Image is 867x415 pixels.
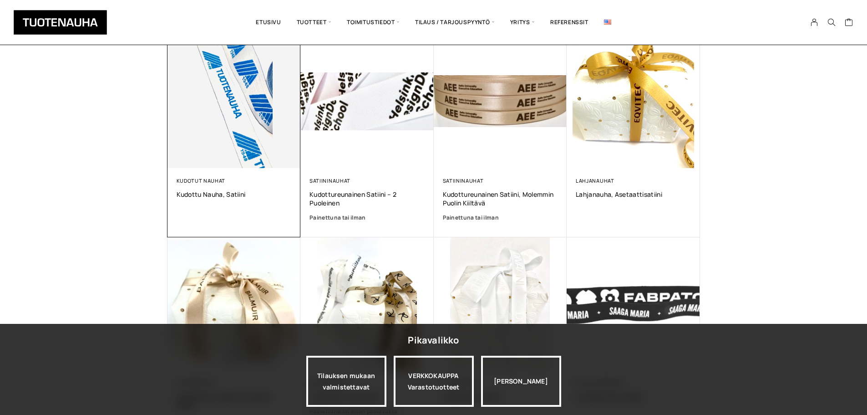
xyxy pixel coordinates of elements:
button: Search [823,18,840,26]
a: Kudottureunainen satiini, molemmin puolin kiiltävä [443,190,558,207]
a: Painettuna tai ilman [309,213,425,222]
a: Kudottureunainen satiini – 2 puoleinen [309,190,425,207]
a: Lahjanauha, asetaattisatiini [576,190,691,199]
b: Painettuna tai ilman [309,214,366,221]
a: Satiininauhat [443,177,484,184]
b: Painettuna tai ilman [443,214,499,221]
div: Pikavalikko [408,332,459,348]
a: Painettuna tai ilman [443,213,558,222]
img: English [604,20,611,25]
span: Tuotteet [289,7,339,38]
a: My Account [806,18,823,26]
div: VERKKOKAUPPA Varastotuotteet [394,356,474,407]
a: Referenssit [543,7,596,38]
span: Toimitustiedot [339,7,407,38]
a: Kudottu nauha, satiini [177,190,292,199]
div: [PERSON_NAME] [481,356,561,407]
a: Cart [845,18,853,29]
span: Yritys [502,7,543,38]
a: Satiininauhat [309,177,350,184]
img: Tuotenauha Oy [14,10,107,35]
a: Tilauksen mukaan valmistettavat [306,356,386,407]
span: Tilaus / Tarjouspyyntö [407,7,502,38]
a: Etusivu [248,7,289,38]
a: Kudotut nauhat [177,177,226,184]
a: Lahjanauhat [576,177,614,184]
a: VERKKOKAUPPAVarastotuotteet [394,356,474,407]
